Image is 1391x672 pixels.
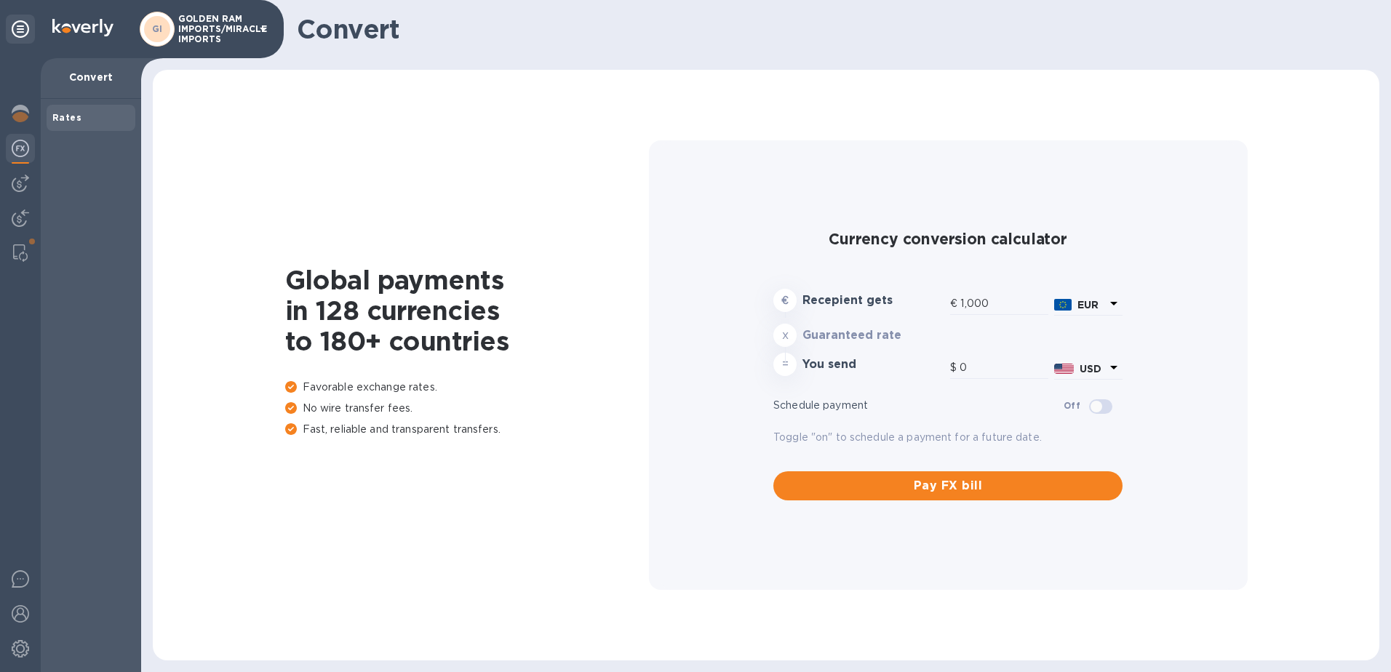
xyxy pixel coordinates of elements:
[773,353,797,376] div: =
[773,471,1123,500] button: Pay FX bill
[1077,299,1099,311] b: EUR
[52,70,129,84] p: Convert
[152,23,163,34] b: GI
[285,265,649,356] h1: Global payments in 128 currencies to 180+ countries
[802,294,944,308] h3: Recepient gets
[781,295,789,306] strong: €
[52,112,81,123] b: Rates
[960,293,1048,315] input: Amount
[285,401,649,416] p: No wire transfer fees.
[1054,364,1074,374] img: USD
[285,422,649,437] p: Fast, reliable and transparent transfers.
[773,398,1064,413] p: Schedule payment
[6,15,35,44] div: Unpin categories
[960,357,1048,379] input: Amount
[950,293,960,315] div: €
[52,19,113,36] img: Logo
[285,380,649,395] p: Favorable exchange rates.
[1064,400,1080,411] b: Off
[802,358,944,372] h3: You send
[773,324,797,347] div: x
[950,357,960,379] div: $
[1080,363,1101,375] b: USD
[773,430,1123,445] p: Toggle "on" to schedule a payment for a future date.
[785,477,1111,495] span: Pay FX bill
[773,230,1123,248] h2: Currency conversion calculator
[178,14,251,44] p: GOLDEN RAM IMPORTS/MIRACLE IMPORTS
[802,329,944,343] h3: Guaranteed rate
[12,140,29,157] img: Foreign exchange
[297,14,1368,44] h1: Convert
